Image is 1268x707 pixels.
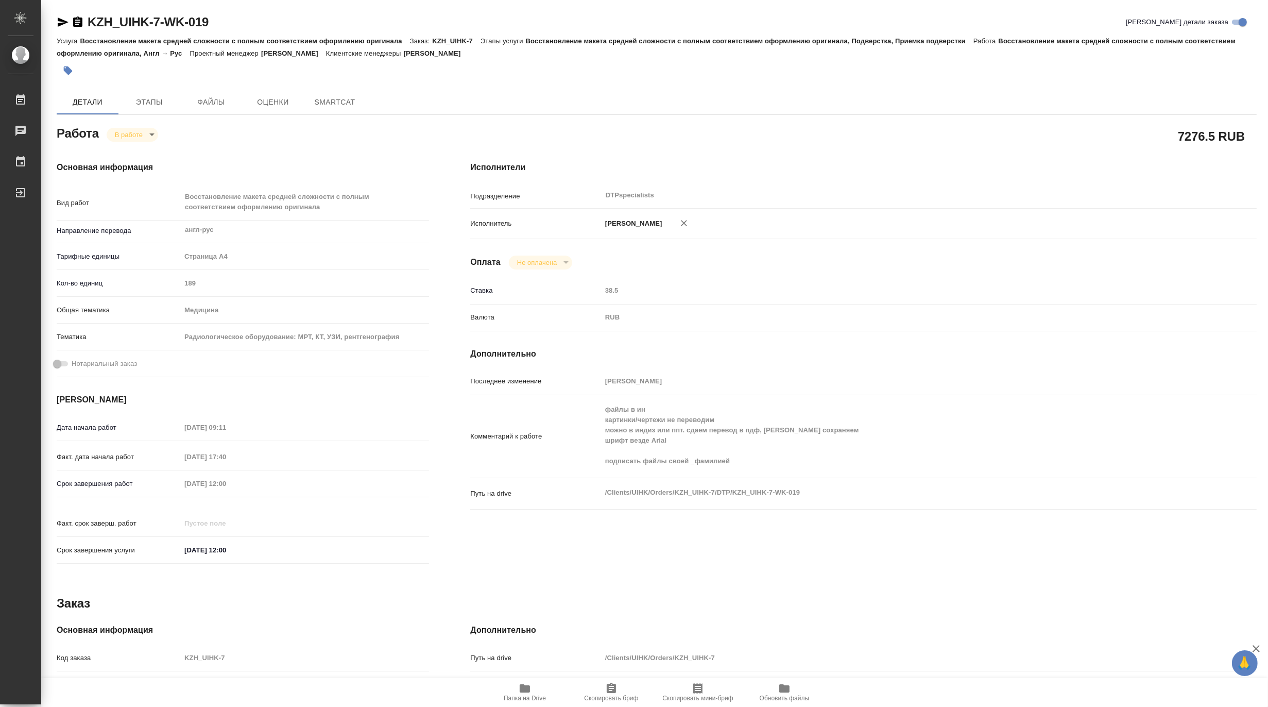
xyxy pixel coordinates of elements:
[57,624,429,636] h4: Основная информация
[57,305,181,315] p: Общая тематика
[655,678,741,707] button: Скопировать мини-бриф
[57,423,181,433] p: Дата начала работ
[181,420,271,435] input: Пустое поле
[673,212,695,234] button: Удалить исполнителя
[181,328,429,346] div: Радиологическое оборудование: МРТ, КТ, УЗИ, рентгенография
[72,359,137,369] span: Нотариальный заказ
[482,678,568,707] button: Папка на Drive
[470,161,1257,174] h4: Исполнители
[57,518,181,529] p: Факт. срок заверш. работ
[602,401,1191,470] textarea: файлы в ин картинки/чертежи не переводим можно в индиз или ппт. сдаем перевод в пдф, [PERSON_NAME...
[57,226,181,236] p: Направление перевода
[470,256,501,268] h4: Оплата
[181,449,271,464] input: Пустое поле
[310,96,359,109] span: SmartCat
[107,128,158,142] div: В работе
[181,650,429,665] input: Пустое поле
[57,653,181,663] p: Код заказа
[470,624,1257,636] h4: Дополнительно
[57,332,181,342] p: Тематика
[57,595,90,612] h2: Заказ
[57,16,69,28] button: Скопировать ссылку для ЯМессенджера
[568,678,655,707] button: Скопировать бриф
[1232,650,1258,676] button: 🙏
[326,49,404,57] p: Клиентские менеджеры
[470,653,601,663] p: Путь на drive
[72,16,84,28] button: Скопировать ссылку
[470,191,601,201] p: Подразделение
[470,431,601,442] p: Комментарий к работе
[261,49,326,57] p: [PERSON_NAME]
[181,516,271,531] input: Пустое поле
[602,374,1191,389] input: Пустое поле
[760,695,810,702] span: Обновить файлы
[1178,127,1245,145] h2: 7276.5 RUB
[181,248,429,265] div: Страница А4
[470,489,601,499] p: Путь на drive
[470,285,601,296] p: Ставка
[57,59,79,82] button: Добавить тэг
[57,161,429,174] h4: Основная информация
[248,96,298,109] span: Оценки
[470,312,601,323] p: Валюта
[186,96,236,109] span: Файлы
[432,37,481,45] p: KZH_UIHK-7
[470,218,601,229] p: Исполнитель
[470,376,601,386] p: Последнее изменение
[57,545,181,555] p: Срок завершения услуги
[57,37,80,45] p: Услуга
[584,695,638,702] span: Скопировать бриф
[80,37,409,45] p: Восстановление макета средней сложности с полным соответствием оформлению оригинала
[602,309,1191,326] div: RUB
[602,283,1191,298] input: Пустое поле
[602,677,1191,692] input: Пустое поле
[181,476,271,491] input: Пустое поле
[63,96,112,109] span: Детали
[57,123,99,142] h2: Работа
[57,394,429,406] h4: [PERSON_NAME]
[526,37,973,45] p: Восстановление макета средней сложности с полным соответствием оформлению оригинала, Подверстка, ...
[57,278,181,289] p: Кол-во единиц
[602,218,662,229] p: [PERSON_NAME]
[57,251,181,262] p: Тарифные единицы
[973,37,999,45] p: Работа
[741,678,828,707] button: Обновить файлы
[181,677,429,692] input: Пустое поле
[88,15,209,29] a: KZH_UIHK-7-WK-019
[662,695,733,702] span: Скопировать мини-бриф
[57,479,181,489] p: Срок завершения работ
[470,348,1257,360] h4: Дополнительно
[404,49,469,57] p: [PERSON_NAME]
[1236,652,1254,674] span: 🙏
[410,37,432,45] p: Заказ:
[181,543,271,558] input: ✎ Введи что-нибудь
[514,258,560,267] button: Не оплачена
[57,452,181,462] p: Факт. дата начала работ
[1126,17,1228,27] span: [PERSON_NAME] детали заказа
[504,695,546,702] span: Папка на Drive
[57,198,181,208] p: Вид работ
[481,37,526,45] p: Этапы услуги
[190,49,261,57] p: Проектный менеджер
[125,96,174,109] span: Этапы
[602,650,1191,665] input: Пустое поле
[112,130,146,139] button: В работе
[509,256,572,270] div: В работе
[181,301,429,319] div: Медицина
[181,276,429,291] input: Пустое поле
[602,484,1191,501] textarea: /Clients/UIHK/Orders/KZH_UIHK-7/DTP/KZH_UIHK-7-WK-019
